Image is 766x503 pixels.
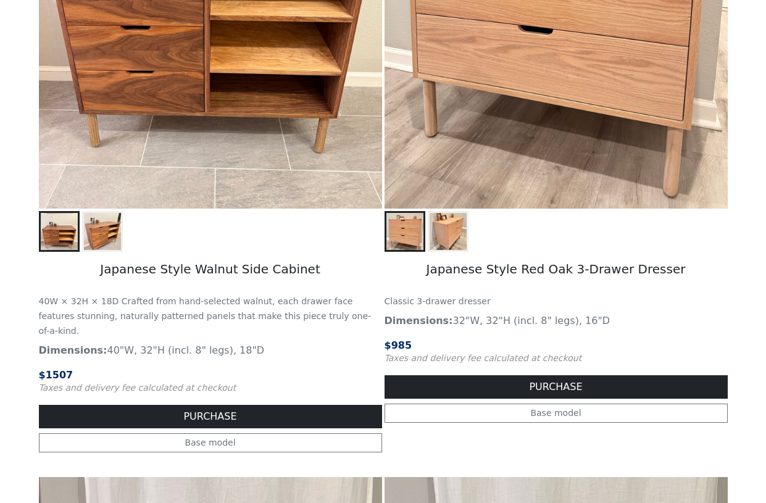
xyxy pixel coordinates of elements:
[385,404,728,423] a: Base model
[385,339,412,351] span: $ 985
[430,213,467,250] img: Japanese Style Red Oak 3-Drawer Dresser - Side
[39,369,73,381] span: $ 1507
[39,405,382,428] button: PURCHASE
[84,213,121,250] img: Japanese Style Walnut Side Cabinet - Stunning Drawer Faces
[385,375,728,399] button: PURCHASE
[39,433,382,452] a: Base model
[39,343,382,358] p: 40"W, 32"H (incl. 8" legs), 18"D
[385,252,728,289] h5: Japanese Style Red Oak 3-Drawer Dresser
[41,213,78,250] img: Japanese Style Walnut Side Cabinet
[385,314,728,328] p: 32"W, 32"H (incl. 8" legs), 16"D
[385,296,491,306] small: Classic 3-drawer dresser
[39,296,372,336] small: 40W × 32H × 18D Crafted from hand-selected walnut, each drawer face features stunning, naturally ...
[386,213,423,250] img: Japanese Style Red Oak 3-Drawer Dresser - Front
[39,344,107,356] strong: Dimensions:
[39,252,382,289] h5: Japanese Style Walnut Side Cabinet
[39,383,236,393] small: Taxes and delivery fee calculated at checkout
[385,315,453,326] strong: Dimensions:
[385,353,582,363] small: Taxes and delivery fee calculated at checkout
